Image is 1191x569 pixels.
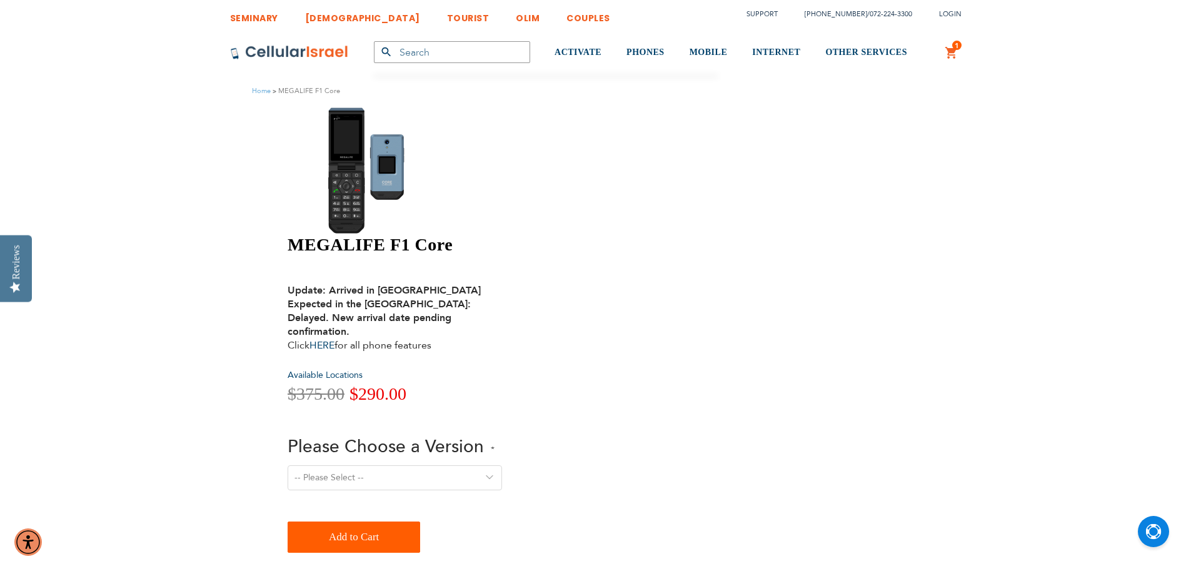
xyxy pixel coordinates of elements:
[566,3,610,26] a: COUPLES
[230,3,278,26] a: SEMINARY
[288,284,481,339] strong: Update: Arrived in [GEOGRAPHIC_DATA] Expected in the [GEOGRAPHIC_DATA]: Delayed. New arrival date...
[447,3,490,26] a: TOURIST
[14,528,42,556] div: Accessibility Menu
[555,47,601,57] span: ACTIVATE
[329,525,379,550] span: Add to Cart
[349,384,406,403] span: $290.00
[690,47,728,57] span: MOBILE
[288,435,484,458] span: Please Choose a Version
[626,47,665,57] span: PHONES
[288,106,469,234] img: MEGALIFE F1 Core
[230,45,349,60] img: Cellular Israel Logo
[252,86,271,96] a: Home
[288,384,344,403] span: $375.00
[752,29,800,76] a: INTERNET
[945,46,958,61] a: 1
[746,9,778,19] a: Support
[516,3,540,26] a: OLIM
[374,41,530,63] input: Search
[11,245,22,279] div: Reviews
[939,9,962,19] span: Login
[752,47,800,57] span: INTERNET
[825,29,907,76] a: OTHER SERVICES
[288,369,363,381] a: Available Locations
[288,522,420,553] button: Add to Cart
[626,29,665,76] a: PHONES
[805,9,867,19] a: [PHONE_NUMBER]
[271,85,340,97] li: MEGALIFE F1 Core
[288,270,481,352] div: Click for all phone features
[792,5,912,23] li: /
[309,339,334,352] a: HERE
[555,29,601,76] a: ACTIVATE
[288,234,726,255] h1: MEGALIFE F1 Core
[305,3,420,26] a: [DEMOGRAPHIC_DATA]
[690,29,728,76] a: MOBILE
[825,47,907,57] span: OTHER SERVICES
[870,9,912,19] a: 072-224-3300
[955,41,959,51] span: 1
